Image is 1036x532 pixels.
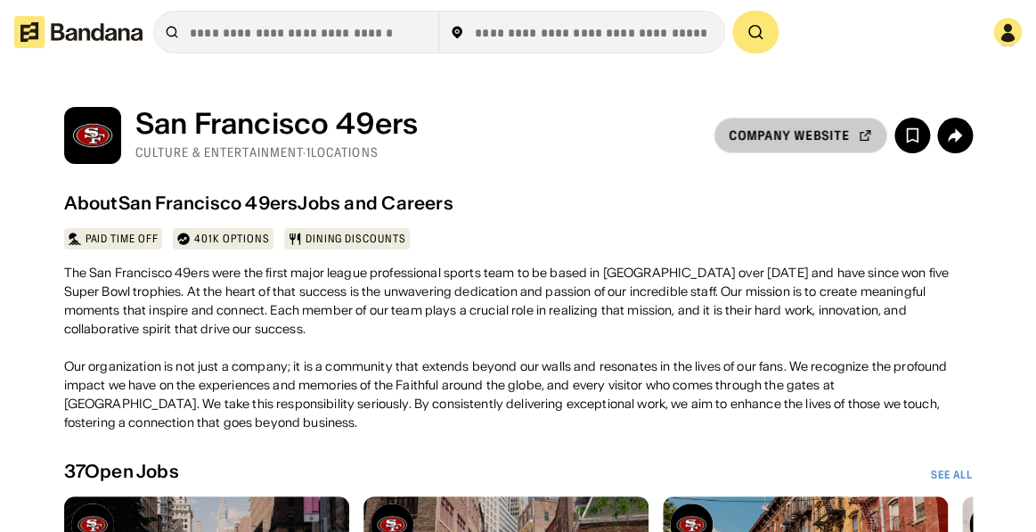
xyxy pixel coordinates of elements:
[64,461,179,482] div: 37 Open Jobs
[931,468,973,482] a: See All
[14,16,143,48] img: Bandana logotype
[64,107,121,164] img: San Francisco 49ers logo
[729,129,851,142] div: company website
[714,118,887,153] a: company website
[118,192,453,214] div: San Francisco 49ers Jobs and Careers
[64,264,973,432] div: The San Francisco 49ers were the first major league professional sports team to be based in [GEOG...
[306,232,406,246] div: Dining discounts
[64,192,118,214] div: About
[135,107,419,141] div: San Francisco 49ers
[86,232,159,246] div: Paid time off
[194,232,270,246] div: 401k options
[135,144,419,160] div: Culture & Entertainment · 1 Locations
